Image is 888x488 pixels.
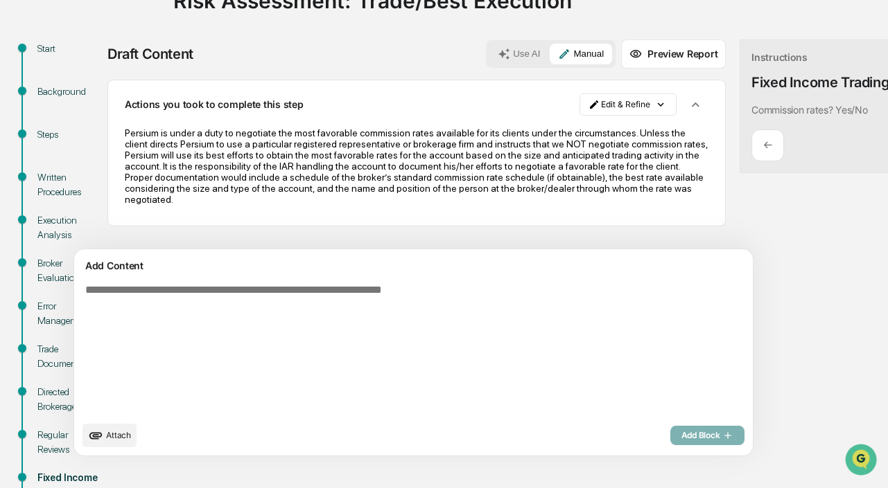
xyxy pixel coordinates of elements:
[37,213,99,242] div: Execution Analysis
[114,174,172,188] span: Attestations
[95,169,177,194] a: 🗄️Attestations
[28,201,87,215] span: Data Lookup
[751,104,867,116] p: Commission rates? Yes/No
[125,127,708,205] p: Persium is under a duty to negotiate the most favorable commission rates available for its client...
[138,235,168,245] span: Pylon
[107,46,193,62] div: Draft Content
[37,428,99,457] div: Regular Reviews
[36,63,229,78] input: Clear
[37,170,99,199] div: Written Procedures
[14,29,252,51] p: How can we help?
[37,84,99,99] div: Background
[236,110,252,127] button: Start new chat
[125,98,303,110] p: Actions you took to complete this step
[489,44,548,64] button: Use AI
[101,176,112,187] div: 🗄️
[47,106,227,120] div: Start new chat
[98,234,168,245] a: Powered byPylon
[14,202,25,213] div: 🔎
[82,424,137,447] button: upload document
[8,169,95,194] a: 🖐️Preclearance
[621,39,726,69] button: Preview Report
[550,44,612,64] button: Manual
[14,106,39,131] img: 1746055101610-c473b297-6a78-478c-a979-82029cc54cd1
[37,127,99,142] div: Steps
[14,176,25,187] div: 🖐️
[82,257,745,274] div: Add Content
[37,385,99,414] div: Directed Brokerage
[580,93,677,116] button: Edit & Refine
[37,42,99,56] div: Start
[763,138,772,152] p: ←
[8,195,93,220] a: 🔎Data Lookup
[751,51,808,63] div: Instructions
[37,299,99,328] div: Error Management
[37,256,99,285] div: Broker Evaluation
[844,442,881,480] iframe: Open customer support
[28,174,89,188] span: Preclearance
[47,120,175,131] div: We're available if you need us!
[37,342,99,371] div: Trade Documentation
[106,430,131,440] span: Attach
